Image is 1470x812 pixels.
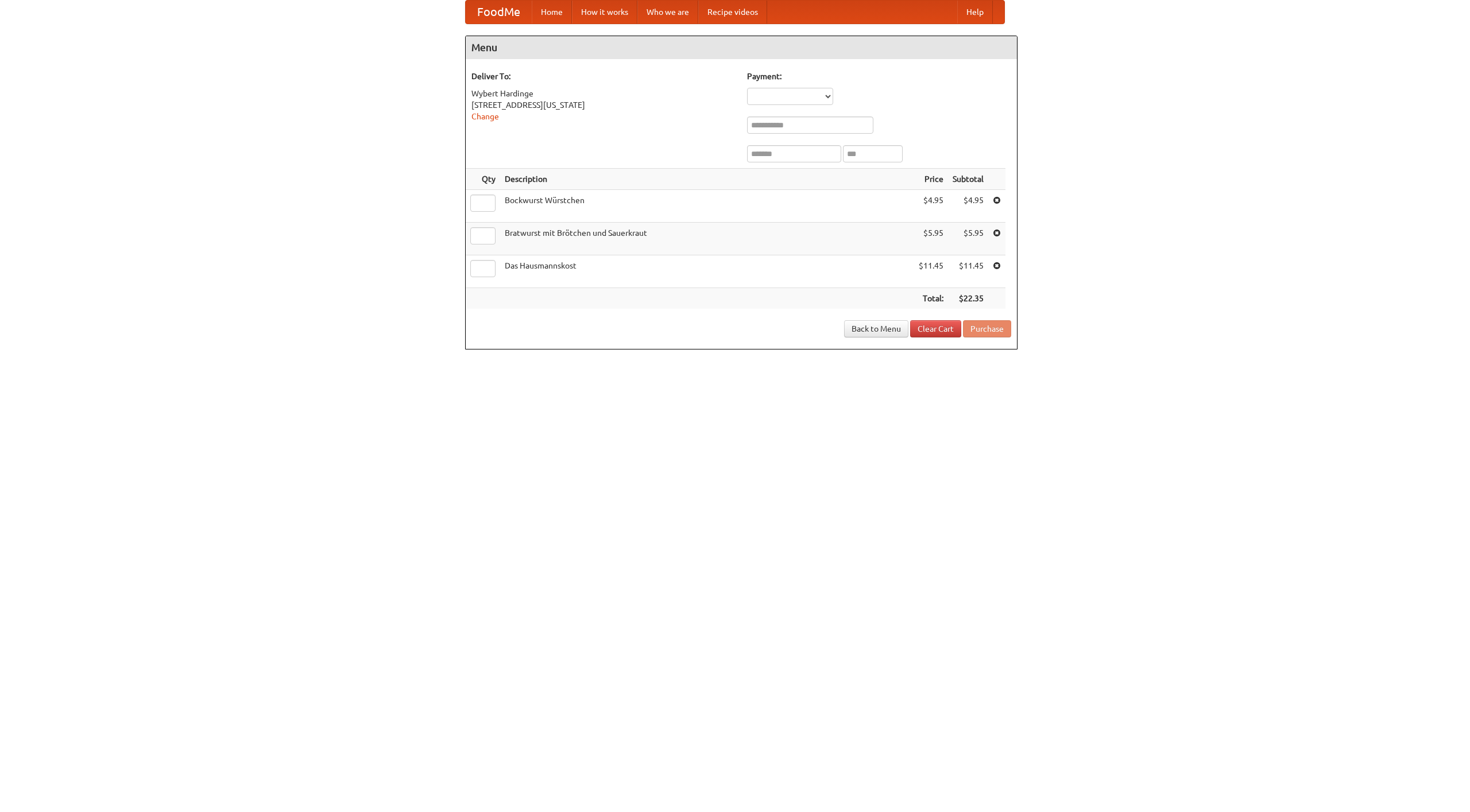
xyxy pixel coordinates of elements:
[948,288,988,309] th: $22.35
[466,36,1017,59] h4: Menu
[914,255,948,288] td: $11.45
[914,169,948,190] th: Price
[948,169,988,190] th: Subtotal
[500,169,914,190] th: Description
[957,1,993,24] a: Help
[471,112,499,121] a: Change
[910,320,961,337] a: Clear Cart
[844,320,908,337] a: Back to Menu
[637,1,698,24] a: Who we are
[572,1,637,24] a: How it works
[914,223,948,255] td: $5.95
[914,190,948,223] td: $4.95
[500,255,914,288] td: Das Hausmannskost
[948,190,988,223] td: $4.95
[500,190,914,223] td: Bockwurst Würstchen
[500,223,914,255] td: Bratwurst mit Brötchen und Sauerkraut
[466,1,532,24] a: FoodMe
[963,320,1011,337] button: Purchase
[914,288,948,309] th: Total:
[471,99,736,111] div: [STREET_ADDRESS][US_STATE]
[698,1,767,24] a: Recipe videos
[466,169,500,190] th: Qty
[532,1,572,24] a: Home
[471,71,736,82] h5: Deliver To:
[948,255,988,288] td: $11.45
[948,223,988,255] td: $5.95
[747,71,1011,82] h5: Payment:
[471,88,736,99] div: Wybert Hardinge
